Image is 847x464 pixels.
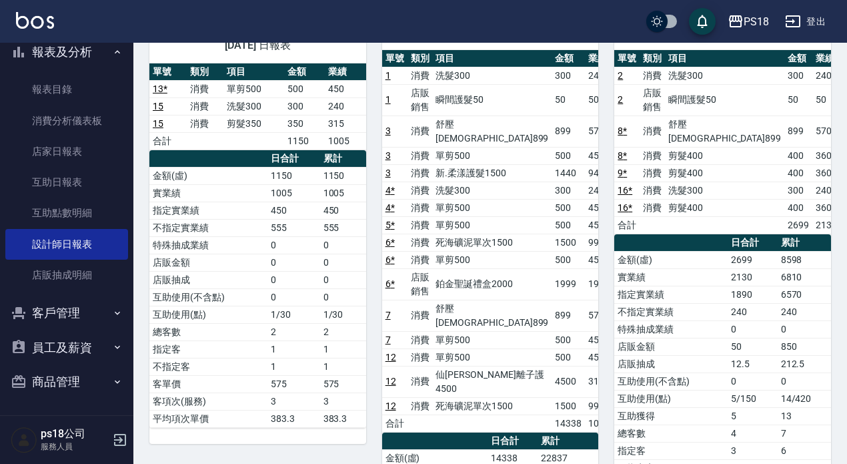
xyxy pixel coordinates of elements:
[325,97,365,115] td: 240
[552,115,585,147] td: 899
[552,164,585,182] td: 1440
[585,147,618,164] td: 450
[728,338,778,355] td: 50
[812,216,840,234] td: 2130
[640,199,665,216] td: 消費
[552,268,585,300] td: 1999
[778,286,831,303] td: 6570
[320,167,366,184] td: 1150
[385,126,391,136] a: 3
[432,300,552,331] td: 舒壓[DEMOGRAPHIC_DATA]899
[267,167,319,184] td: 1150
[585,415,618,432] td: 10398
[382,50,407,67] th: 單號
[728,425,778,442] td: 4
[552,199,585,216] td: 500
[812,67,840,84] td: 240
[385,94,391,105] a: 1
[778,442,831,459] td: 6
[552,50,585,67] th: 金額
[407,366,433,397] td: 消費
[267,236,319,254] td: 0
[665,147,784,164] td: 剪髮400
[432,234,552,251] td: 死海礦泥單次1500
[614,320,728,338] td: 特殊抽成業績
[5,105,128,136] a: 消費分析儀表板
[432,366,552,397] td: 仙[PERSON_NAME]離子護4500
[325,132,365,150] td: 1005
[488,433,538,450] th: 日合計
[320,150,366,168] th: 累計
[784,164,812,182] td: 400
[187,63,224,81] th: 類別
[585,84,618,115] td: 50
[5,330,128,365] button: 員工及薪資
[432,147,552,164] td: 單剪500
[728,442,778,459] td: 3
[778,303,831,320] td: 240
[744,13,769,30] div: PS18
[267,288,319,306] td: 0
[614,407,728,425] td: 互助獲得
[778,268,831,286] td: 6810
[5,35,128,69] button: 報表及分析
[267,340,319,358] td: 1
[149,150,366,428] table: a dense table
[284,63,325,81] th: 金額
[728,286,778,303] td: 1890
[5,365,128,399] button: 商品管理
[223,63,284,81] th: 項目
[585,182,618,199] td: 240
[432,251,552,268] td: 單剪500
[812,147,840,164] td: 360
[320,393,366,410] td: 3
[320,358,366,375] td: 1
[407,164,433,182] td: 消費
[267,184,319,202] td: 1005
[552,397,585,415] td: 1500
[585,251,618,268] td: 450
[382,50,618,433] table: a dense table
[284,97,325,115] td: 300
[407,84,433,115] td: 店販銷售
[320,236,366,254] td: 0
[320,202,366,219] td: 450
[585,67,618,84] td: 240
[784,115,812,147] td: 899
[778,251,831,268] td: 8598
[728,407,778,425] td: 5
[784,199,812,216] td: 400
[16,12,54,29] img: Logo
[778,338,831,355] td: 850
[320,288,366,306] td: 0
[585,199,618,216] td: 450
[728,251,778,268] td: 2699
[640,182,665,199] td: 消費
[432,164,552,182] td: 新.柔漾護髮1500
[552,366,585,397] td: 4500
[614,373,728,390] td: 互助使用(不含點)
[320,184,366,202] td: 1005
[784,50,812,67] th: 金額
[267,393,319,410] td: 3
[5,260,128,290] a: 店販抽成明細
[784,182,812,199] td: 300
[614,50,640,67] th: 單號
[812,50,840,67] th: 業績
[614,286,728,303] td: 指定實業績
[320,410,366,427] td: 383.3
[665,199,784,216] td: 剪髮400
[407,50,433,67] th: 類別
[538,433,598,450] th: 累計
[153,101,163,111] a: 15
[778,373,831,390] td: 0
[585,366,618,397] td: 3150
[149,271,267,288] td: 店販抽成
[385,376,396,387] a: 12
[320,219,366,236] td: 555
[149,393,267,410] td: 客項次(服務)
[614,425,728,442] td: 總客數
[585,397,618,415] td: 990
[728,234,778,252] th: 日合計
[812,115,840,147] td: 570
